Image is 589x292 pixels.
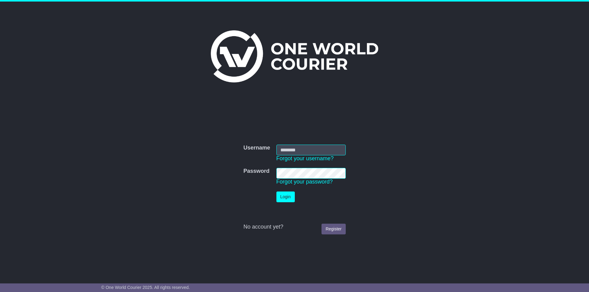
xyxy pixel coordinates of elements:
div: No account yet? [243,224,345,230]
a: Register [321,224,345,234]
a: Forgot your username? [276,155,334,161]
a: Forgot your password? [276,179,333,185]
label: Password [243,168,269,175]
button: Login [276,192,295,202]
span: © One World Courier 2025. All rights reserved. [101,285,190,290]
label: Username [243,145,270,151]
img: One World [211,30,378,82]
